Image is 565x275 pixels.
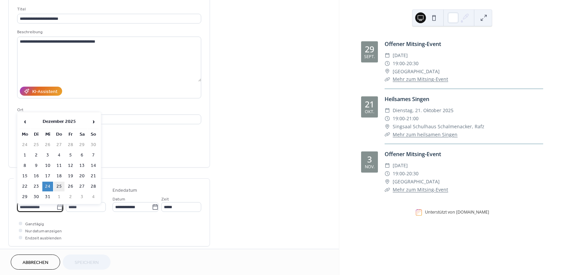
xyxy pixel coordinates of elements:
[19,171,30,181] td: 15
[19,140,30,150] td: 24
[367,155,372,164] div: 3
[88,192,99,202] td: 4
[65,161,76,171] td: 12
[77,130,87,139] th: Sa
[77,140,87,150] td: 29
[42,192,53,202] td: 31
[17,6,200,13] div: Titel
[385,51,390,59] div: ​
[54,171,64,181] td: 18
[31,150,42,160] td: 2
[31,192,42,202] td: 30
[11,255,60,270] button: Abbrechen
[19,161,30,171] td: 8
[17,106,200,113] div: Ort
[405,114,406,123] span: -
[365,45,374,53] div: 29
[365,165,375,169] div: Nov.
[385,114,390,123] div: ​
[31,171,42,181] td: 16
[393,170,405,178] span: 19:00
[393,123,484,131] span: Singsaal Schulhaus Schalmenacker, Rafz
[19,130,30,139] th: Mo
[54,130,64,139] th: Do
[393,131,458,138] a: Mehr zum heilsamen Singen
[385,40,441,48] a: Offener Mitsing-Event
[20,115,30,128] span: ‹
[25,228,62,235] span: Nur datum anzeigen
[385,150,441,158] a: Offener Mitsing-Event
[393,114,405,123] span: 19:00
[113,187,137,194] div: Endedatum
[65,192,76,202] td: 2
[385,75,390,83] div: ​
[54,161,64,171] td: 11
[393,59,405,67] span: 19:00
[456,210,489,215] a: [DOMAIN_NAME]
[161,196,169,203] span: Zeit
[19,182,30,191] td: 22
[385,95,429,103] a: Heilsames Singen
[88,161,99,171] td: 14
[405,170,406,178] span: -
[385,186,390,194] div: ​
[17,29,200,36] div: Beschreibung
[42,182,53,191] td: 24
[77,182,87,191] td: 27
[31,182,42,191] td: 23
[385,67,390,76] div: ​
[393,162,408,170] span: [DATE]
[54,150,64,160] td: 4
[77,192,87,202] td: 3
[65,150,76,160] td: 5
[32,88,57,95] div: KI-Assistent
[365,100,374,108] div: 21
[406,114,419,123] span: 21:00
[42,130,53,139] th: Mi
[385,131,390,139] div: ​
[54,140,64,150] td: 27
[42,150,53,160] td: 3
[406,170,419,178] span: 20:30
[65,130,76,139] th: Fr
[385,59,390,67] div: ​
[88,171,99,181] td: 21
[425,210,489,215] div: Unterstützt von
[385,123,390,131] div: ​
[31,140,42,150] td: 25
[393,51,408,59] span: [DATE]
[88,182,99,191] td: 28
[88,115,98,128] span: ›
[65,182,76,191] td: 26
[19,192,30,202] td: 29
[393,106,453,114] span: Dienstag, 21. Oktober 2025
[77,161,87,171] td: 13
[113,196,125,203] span: Datum
[31,130,42,139] th: Di
[88,140,99,150] td: 30
[25,221,44,228] span: Ganztägig
[23,259,48,266] span: Abbrechen
[25,235,61,242] span: Endzeit ausblenden
[393,67,440,76] span: [GEOGRAPHIC_DATA]
[31,114,87,129] th: Dezember 2025
[364,55,375,59] div: Sept.
[20,87,62,96] button: KI-Assistent
[42,171,53,181] td: 17
[385,178,390,186] div: ​
[54,182,64,191] td: 25
[42,140,53,150] td: 26
[405,59,406,67] span: -
[393,178,440,186] span: [GEOGRAPHIC_DATA]
[385,170,390,178] div: ​
[393,186,448,193] a: Mehr zum Mitsing-Event
[65,140,76,150] td: 28
[88,150,99,160] td: 7
[365,110,374,114] div: Okt.
[385,162,390,170] div: ​
[65,171,76,181] td: 19
[77,171,87,181] td: 20
[77,150,87,160] td: 6
[406,59,419,67] span: 20:30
